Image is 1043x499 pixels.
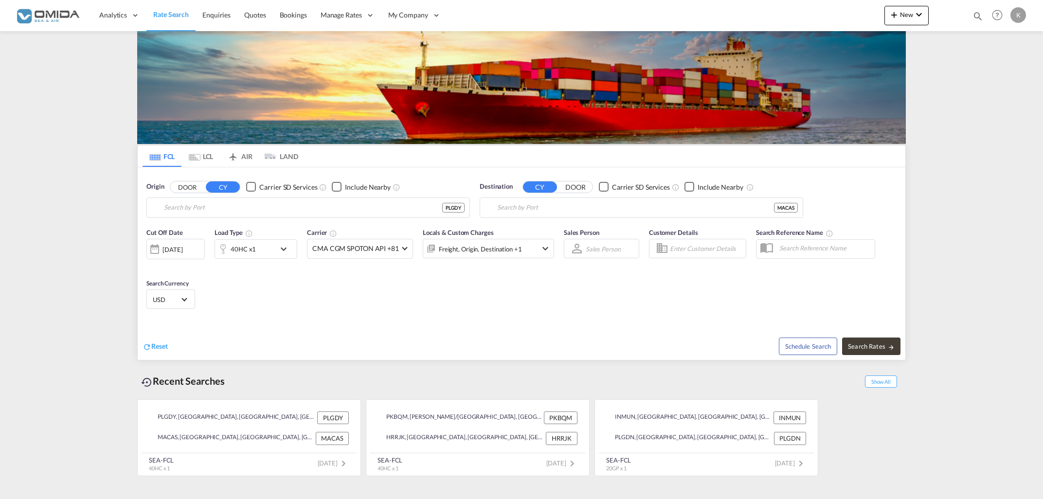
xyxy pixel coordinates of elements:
[672,183,680,191] md-icon: Unchecked: Search for CY (Container Yard) services for all selected carriers.Checked : Search for...
[423,239,554,258] div: Freight Origin Destination Factory Stuffingicon-chevron-down
[888,9,900,20] md-icon: icon-plus 400-fg
[774,203,798,213] div: MACAS
[245,230,253,237] md-icon: icon-information-outline
[378,465,398,471] span: 40HC x 1
[137,399,361,476] recent-search-card: PLGDY, [GEOGRAPHIC_DATA], [GEOGRAPHIC_DATA], [GEOGRAPHIC_DATA] , [GEOGRAPHIC_DATA] PLGDYMACAS, [G...
[774,241,875,255] input: Search Reference Name
[1010,7,1026,23] div: K
[606,456,631,464] div: SEA-FCL
[775,459,807,467] span: [DATE]
[366,399,590,476] recent-search-card: PKBQM, [PERSON_NAME]/[GEOGRAPHIC_DATA], [GEOGRAPHIC_DATA], [GEOGRAPHIC_DATA], [GEOGRAPHIC_DATA] P...
[698,182,743,192] div: Include Nearby
[884,6,929,25] button: icon-plus 400-fgNewicon-chevron-down
[170,181,204,193] button: DOOR
[566,458,578,469] md-icon: icon-chevron-right
[989,7,1010,24] div: Help
[316,432,349,445] div: MACAS
[480,182,513,192] span: Destination
[318,459,349,467] span: [DATE]
[779,338,837,355] button: Note: By default Schedule search will only considerorigin ports, destination ports and cut off da...
[972,11,983,21] md-icon: icon-magnify
[913,9,925,20] md-icon: icon-chevron-down
[345,182,391,192] div: Include Nearby
[138,167,905,360] div: Origin DOOR CY Checkbox No InkUnchecked: Search for CY (Container Yard) services for all selected...
[143,145,298,167] md-pagination-wrapper: Use the left and right arrow keys to navigate between tabs
[146,280,189,287] span: Search Currency
[480,198,803,217] md-input-container: Casablanca, MACAS
[149,411,315,424] div: PLGDY, Gdynia, Poland, Eastern Europe , Europe
[989,7,1006,23] span: Help
[227,151,239,158] md-icon: icon-airplane
[146,182,164,192] span: Origin
[564,229,599,236] span: Sales Person
[378,411,541,424] div: PKBQM, Muhammad Bin Qasim/Karachi, Pakistan, Indian Subcontinent, Asia Pacific
[523,181,557,193] button: CY
[612,182,670,192] div: Carrier SD Services
[756,229,833,236] span: Search Reference Name
[544,411,577,424] div: PKBQM
[442,203,465,213] div: PLGDY
[649,229,698,236] span: Customer Details
[215,229,253,236] span: Load Type
[826,230,833,237] md-icon: Your search will be saved by the below given name
[842,338,900,355] button: Search Ratesicon-arrow-right
[607,432,772,445] div: PLGDN, Gdansk, Poland, Eastern Europe , Europe
[278,243,294,255] md-icon: icon-chevron-down
[338,458,349,469] md-icon: icon-chevron-right
[259,182,317,192] div: Carrier SD Services
[143,145,181,167] md-tab-item: FCL
[599,182,670,192] md-checkbox: Checkbox No Ink
[137,31,906,144] img: LCL+%26+FCL+BACKGROUND.png
[15,4,80,26] img: 459c566038e111ed959c4fc4f0a4b274.png
[215,239,297,259] div: 40HC x1icon-chevron-down
[848,342,895,350] span: Search Rates
[546,432,577,445] div: HRRJK
[378,432,543,445] div: HRRJK, Rijeka, Croatia, Southern Europe, Europe
[99,10,127,20] span: Analytics
[149,456,174,464] div: SEA-FCL
[329,230,337,237] md-icon: The selected Trucker/Carrierwill be displayed in the rate results If the rates are from another f...
[888,11,925,18] span: New
[594,399,818,476] recent-search-card: INMUN, [GEOGRAPHIC_DATA], [GEOGRAPHIC_DATA], [GEOGRAPHIC_DATA], [GEOGRAPHIC_DATA] INMUNPLGDN, [GE...
[774,432,806,445] div: PLGDN
[393,183,400,191] md-icon: Unchecked: Ignores neighbouring ports when fetching rates.Checked : Includes neighbouring ports w...
[746,183,754,191] md-icon: Unchecked: Ignores neighbouring ports when fetching rates.Checked : Includes neighbouring ports w...
[143,342,151,351] md-icon: icon-refresh
[146,239,205,259] div: [DATE]
[307,229,337,236] span: Carrier
[585,242,622,256] md-select: Sales Person
[151,342,168,350] span: Reset
[439,242,522,256] div: Freight Origin Destination Factory Stuffing
[181,145,220,167] md-tab-item: LCL
[280,11,307,19] span: Bookings
[321,10,362,20] span: Manage Rates
[146,258,154,271] md-datepicker: Select
[539,243,551,254] md-icon: icon-chevron-down
[220,145,259,167] md-tab-item: AIR
[378,456,402,464] div: SEA-FCL
[607,411,771,424] div: INMUN, Mundra, India, Indian Subcontinent, Asia Pacific
[865,375,897,388] span: Show All
[423,229,494,236] span: Locals & Custom Charges
[319,183,327,191] md-icon: Unchecked: Search for CY (Container Yard) services for all selected carriers.Checked : Search for...
[141,376,153,388] md-icon: icon-backup-restore
[152,292,190,306] md-select: Select Currency: $ USDUnited States Dollar
[795,458,807,469] md-icon: icon-chevron-right
[153,295,180,304] span: USD
[317,411,349,424] div: PLGDY
[546,459,578,467] span: [DATE]
[147,198,469,217] md-input-container: Gdynia, PLGDY
[497,200,774,215] input: Search by Port
[162,245,182,254] div: [DATE]
[137,370,229,392] div: Recent Searches
[206,181,240,193] button: CY
[146,229,183,236] span: Cut Off Date
[153,10,189,18] span: Rate Search
[231,242,256,256] div: 40HC x1
[332,182,391,192] md-checkbox: Checkbox No Ink
[888,344,895,351] md-icon: icon-arrow-right
[558,181,593,193] button: DOOR
[259,145,298,167] md-tab-item: LAND
[149,465,170,471] span: 40HC x 1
